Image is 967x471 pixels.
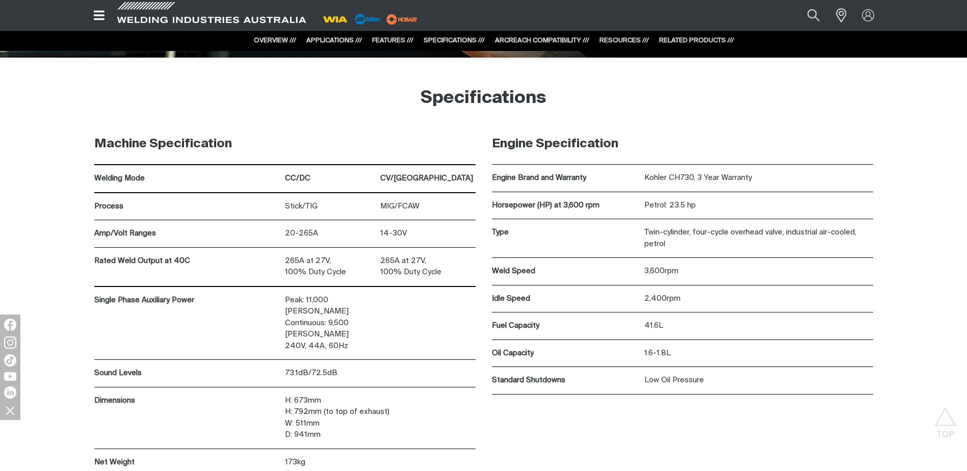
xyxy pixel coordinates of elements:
[644,227,873,250] p: Twin-cylinder, four-cycle overhead valve, industrial air-cooled, petrol
[94,255,280,267] p: Rated Weld Output at 40C
[644,200,873,212] p: Petrol: 23.5 hp
[492,172,639,184] p: Engine Brand and Warranty
[4,336,16,349] img: Instagram
[94,395,280,407] p: Dimensions
[94,201,280,213] p: Process
[644,348,873,359] p: 1.6-1.8L
[306,37,362,44] a: APPLICATIONS ///
[285,255,380,278] p: 265A at 27V, 100% Duty Cycle
[4,372,16,381] img: YouTube
[4,354,16,367] img: TikTok
[285,228,380,240] p: 20-265A
[380,255,476,278] p: 265A at 27V, 100% Duty Cycle
[796,4,831,27] button: Search products
[285,368,476,379] p: 73.1dB/72.5dB
[492,320,639,332] p: Fuel Capacity
[4,319,16,331] img: Facebook
[2,402,19,419] img: hide socials
[659,37,734,44] a: RELATED PRODUCTS ///
[285,457,476,468] p: 173kg
[644,293,873,305] p: 2,400rpm
[94,173,280,185] p: Welding Mode
[424,37,485,44] a: SPECIFICATIONS ///
[380,201,476,213] p: MIG/FCAW
[285,201,380,213] p: Stick/TIG
[4,386,16,399] img: LinkedIn
[644,375,873,386] p: Low Oil Pressure
[644,266,873,277] p: 3,600rpm
[644,172,873,184] p: Kohler CH730, 3 Year Warranty
[94,457,280,468] p: Net Weight
[94,228,280,240] p: Amp/Volt Ranges
[94,295,280,306] p: Single Phase Auxiliary Power
[934,407,957,430] button: Scroll to top
[492,227,639,239] p: Type
[372,37,413,44] a: FEATURES ///
[94,136,476,152] h3: Machine Specification
[492,375,639,386] p: Standard Shutdowns
[492,136,873,152] h3: Engine Specification
[644,320,873,332] p: 41.6L
[492,293,639,305] p: Idle Speed
[599,37,649,44] a: RESOURCES ///
[254,37,296,44] a: OVERVIEW ///
[783,4,830,27] input: Product name or item number...
[285,173,380,185] p: CC/DC
[383,15,421,23] a: miller
[383,12,421,27] img: miller
[94,368,285,379] p: Sound Levels
[84,87,883,110] h2: Specifications
[492,200,639,212] p: Horsepower (HP) at 3,600 rpm
[492,266,639,277] p: Weld Speed
[380,173,476,185] p: CV/[GEOGRAPHIC_DATA]
[492,348,639,359] p: Oil Capacity
[285,295,380,352] p: Peak: 11,000 [PERSON_NAME] Continuous: 9,500 [PERSON_NAME] 240V, 44A, 60Hz
[380,228,476,240] p: 14-30V
[285,395,476,441] p: H: 673mm H: 792mm (to top of exhaust) W: 511mm D: 941mm
[495,37,589,44] a: ARCREACH COMPATIBILITY ///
